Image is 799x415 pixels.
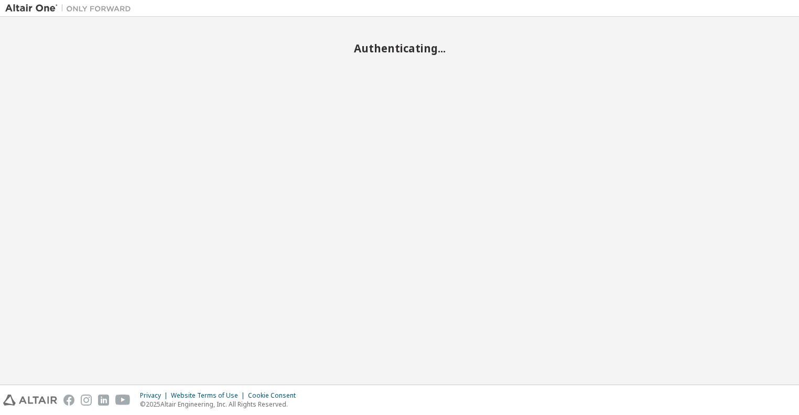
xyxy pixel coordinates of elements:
[5,41,794,55] h2: Authenticating...
[140,391,171,400] div: Privacy
[98,395,109,406] img: linkedin.svg
[3,395,57,406] img: altair_logo.svg
[248,391,302,400] div: Cookie Consent
[5,3,136,14] img: Altair One
[63,395,74,406] img: facebook.svg
[115,395,131,406] img: youtube.svg
[81,395,92,406] img: instagram.svg
[140,400,302,409] p: © 2025 Altair Engineering, Inc. All Rights Reserved.
[171,391,248,400] div: Website Terms of Use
